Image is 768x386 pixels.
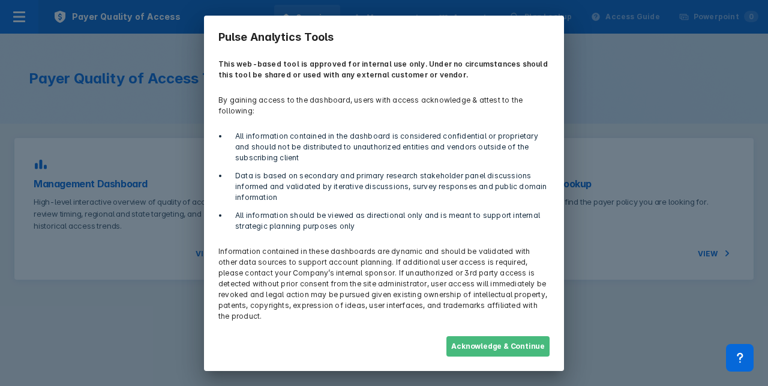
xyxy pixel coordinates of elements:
p: Information contained in these dashboards are dynamic and should be validated with other data sou... [211,239,557,329]
li: Data is based on secondary and primary research stakeholder panel discussions informed and valida... [228,170,550,203]
p: By gaining access to the dashboard, users with access acknowledge & attest to the following: [211,88,557,124]
div: Contact Support [726,344,754,372]
button: Acknowledge & Continue [446,336,550,357]
p: This web-based tool is approved for internal use only. Under no circumstances should this tool be... [211,52,557,88]
li: All information should be viewed as directional only and is meant to support internal strategic p... [228,210,550,232]
h3: Pulse Analytics Tools [211,23,557,52]
li: All information contained in the dashboard is considered confidential or proprietary and should n... [228,131,550,163]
